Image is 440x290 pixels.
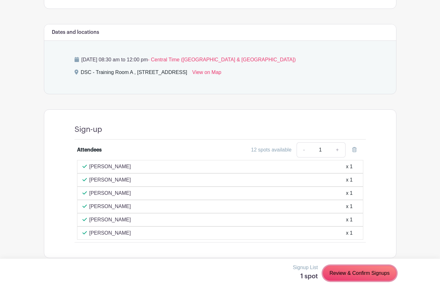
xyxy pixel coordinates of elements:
a: - [297,142,311,157]
p: [PERSON_NAME] [89,216,131,224]
div: DSC - Training Room A , [STREET_ADDRESS] [81,69,187,79]
p: [DATE] 08:30 am to 12:00 pm [75,56,366,64]
h4: Sign-up [75,125,102,134]
p: [PERSON_NAME] [89,229,131,237]
div: x 1 [346,176,353,184]
p: Signup List [293,264,318,271]
p: [PERSON_NAME] [89,203,131,210]
div: x 1 [346,189,353,197]
a: View on Map [192,69,221,79]
p: [PERSON_NAME] [89,176,131,184]
div: x 1 [346,216,353,224]
div: x 1 [346,163,353,170]
a: + [329,142,345,157]
div: 12 spots available [251,146,292,154]
a: Review & Confirm Signups [323,266,396,281]
p: [PERSON_NAME] [89,163,131,170]
p: [PERSON_NAME] [89,189,131,197]
h6: Dates and locations [52,29,99,35]
h5: 1 spot [293,273,318,280]
div: x 1 [346,203,353,210]
div: x 1 [346,229,353,237]
div: Attendees [77,146,102,154]
span: - Central Time ([GEOGRAPHIC_DATA] & [GEOGRAPHIC_DATA]) [148,57,296,62]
